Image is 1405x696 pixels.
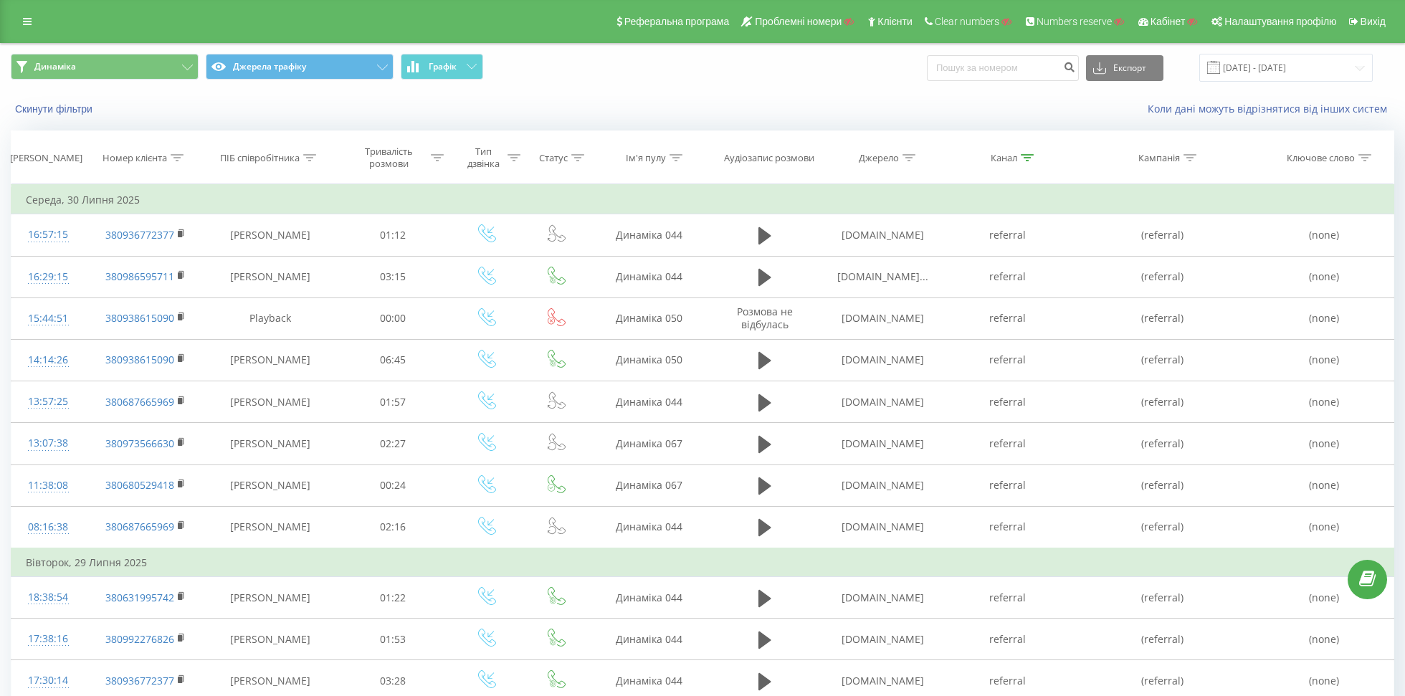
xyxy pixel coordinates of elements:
[105,228,174,242] a: 380936772377
[589,214,710,256] td: Динаміка 044
[1254,506,1394,548] td: (none)
[820,214,945,256] td: [DOMAIN_NAME]
[877,16,913,27] span: Клієнти
[205,214,335,256] td: [PERSON_NAME]
[26,667,71,695] div: 17:30:14
[205,423,335,464] td: [PERSON_NAME]
[724,152,814,164] div: Аудіозапис розмови
[26,429,71,457] div: 13:07:38
[335,256,450,297] td: 03:15
[105,311,174,325] a: 380938615090
[335,297,450,339] td: 00:00
[991,152,1017,164] div: Канал
[820,339,945,381] td: [DOMAIN_NAME]
[1070,619,1254,660] td: (referral)
[105,395,174,409] a: 380687665969
[26,388,71,416] div: 13:57:25
[429,62,457,72] span: Графік
[1070,577,1254,619] td: (referral)
[335,214,450,256] td: 01:12
[26,221,71,249] div: 16:57:15
[1070,464,1254,506] td: (referral)
[1254,423,1394,464] td: (none)
[1070,214,1254,256] td: (referral)
[626,152,666,164] div: Ім'я пулу
[820,506,945,548] td: [DOMAIN_NAME]
[589,506,710,548] td: Динаміка 044
[589,423,710,464] td: Динаміка 067
[26,513,71,541] div: 08:16:38
[1254,381,1394,423] td: (none)
[10,152,82,164] div: [PERSON_NAME]
[11,548,1394,577] td: Вівторок, 29 Липня 2025
[945,256,1070,297] td: referral
[820,423,945,464] td: [DOMAIN_NAME]
[205,339,335,381] td: [PERSON_NAME]
[945,619,1070,660] td: referral
[26,625,71,653] div: 17:38:16
[1224,16,1336,27] span: Налаштування профілю
[26,263,71,291] div: 16:29:15
[351,146,427,170] div: Тривалість розмови
[205,464,335,506] td: [PERSON_NAME]
[820,464,945,506] td: [DOMAIN_NAME]
[205,297,335,339] td: Playback
[103,152,167,164] div: Номер клієнта
[1037,16,1112,27] span: Numbers reserve
[1254,256,1394,297] td: (none)
[755,16,842,27] span: Проблемні номери
[1254,214,1394,256] td: (none)
[105,674,174,687] a: 380936772377
[820,577,945,619] td: [DOMAIN_NAME]
[26,472,71,500] div: 11:38:08
[589,297,710,339] td: Динаміка 050
[105,520,174,533] a: 380687665969
[1254,577,1394,619] td: (none)
[539,152,568,164] div: Статус
[837,270,928,283] span: [DOMAIN_NAME]...
[463,146,504,170] div: Тип дзвінка
[205,619,335,660] td: [PERSON_NAME]
[589,619,710,660] td: Динаміка 044
[206,54,394,80] button: Джерела трафіку
[401,54,483,80] button: Графік
[205,381,335,423] td: [PERSON_NAME]
[26,583,71,611] div: 18:38:54
[11,186,1394,214] td: Середа, 30 Липня 2025
[820,619,945,660] td: [DOMAIN_NAME]
[1254,619,1394,660] td: (none)
[1138,152,1180,164] div: Кампанія
[1070,256,1254,297] td: (referral)
[335,339,450,381] td: 06:45
[1070,339,1254,381] td: (referral)
[335,577,450,619] td: 01:22
[589,577,710,619] td: Динаміка 044
[1287,152,1355,164] div: Ключове слово
[1070,297,1254,339] td: (referral)
[1254,464,1394,506] td: (none)
[859,152,899,164] div: Джерело
[205,256,335,297] td: [PERSON_NAME]
[335,423,450,464] td: 02:27
[105,353,174,366] a: 380938615090
[927,55,1079,81] input: Пошук за номером
[1148,102,1394,115] a: Коли дані можуть відрізнятися вiд інших систем
[820,297,945,339] td: [DOMAIN_NAME]
[1086,55,1163,81] button: Експорт
[335,464,450,506] td: 00:24
[105,632,174,646] a: 380992276826
[945,506,1070,548] td: referral
[1070,506,1254,548] td: (referral)
[589,464,710,506] td: Динаміка 067
[335,619,450,660] td: 01:53
[945,297,1070,339] td: referral
[11,54,199,80] button: Динаміка
[945,381,1070,423] td: referral
[945,464,1070,506] td: referral
[945,423,1070,464] td: referral
[34,61,76,72] span: Динаміка
[1361,16,1386,27] span: Вихід
[205,577,335,619] td: [PERSON_NAME]
[26,346,71,374] div: 14:14:26
[1151,16,1186,27] span: Кабінет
